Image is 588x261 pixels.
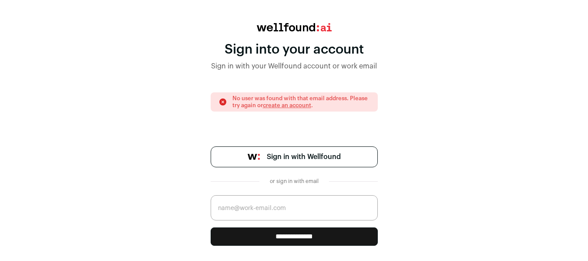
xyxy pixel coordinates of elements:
[211,195,378,220] input: name@work-email.com
[211,146,378,167] a: Sign in with Wellfound
[266,178,322,185] div: or sign in with email
[211,61,378,71] div: Sign in with your Wellfound account or work email
[263,102,311,108] a: create an account
[232,95,370,109] p: No user was found with that email address. Please try again or .
[267,152,341,162] span: Sign in with Wellfound
[257,23,332,31] img: wellfound:ai
[248,154,260,160] img: wellfound-symbol-flush-black-fb3c872781a75f747ccb3a119075da62bfe97bd399995f84a933054e44a575c4.png
[211,42,378,58] div: Sign into your account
